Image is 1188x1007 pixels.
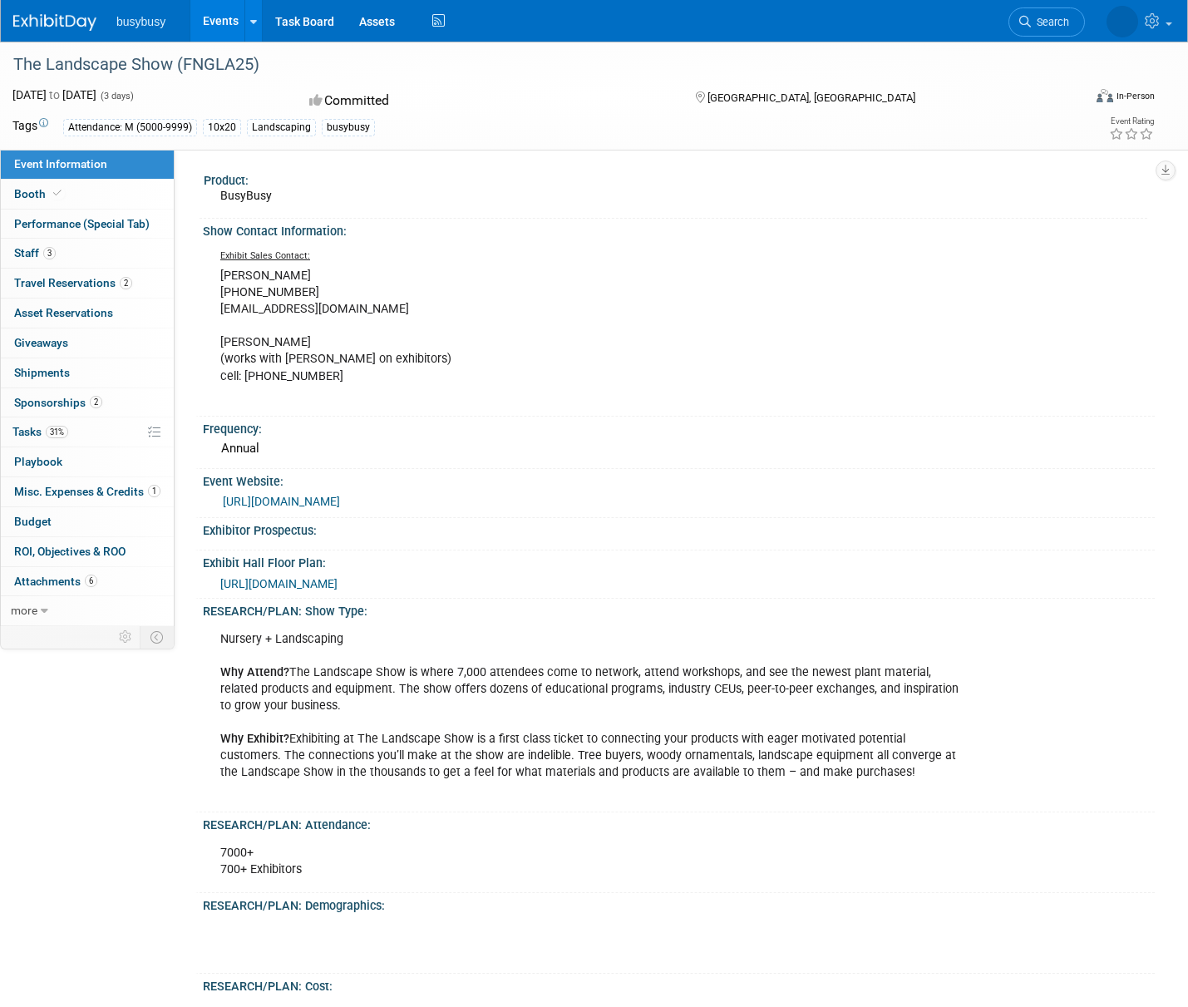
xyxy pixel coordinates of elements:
[1,447,174,476] a: Playbook
[203,974,1155,995] div: RESEARCH/PLAN: Cost:
[203,550,1155,571] div: Exhibit Hall Floor Plan:
[14,306,113,319] span: Asset Reservations
[14,217,150,230] span: Performance (Special Tab)
[12,425,68,438] span: Tasks
[116,15,165,28] span: busybusy
[14,366,70,379] span: Shipments
[1,477,174,506] a: Misc. Expenses & Credits1
[223,495,340,508] a: [URL][DOMAIN_NAME]
[247,119,316,136] div: Landscaping
[1107,6,1138,37] img: Hobbs Nyberg
[1031,16,1069,28] span: Search
[1109,117,1154,126] div: Event Rating
[43,247,56,259] span: 3
[204,168,1147,189] div: Product:
[120,277,132,289] span: 2
[1,180,174,209] a: Booth
[14,575,97,588] span: Attachments
[14,157,107,170] span: Event Information
[220,732,289,746] b: Why Exhibit?
[111,626,140,648] td: Personalize Event Tab Strip
[1,328,174,358] a: Giveaways
[1116,90,1155,102] div: In-Person
[14,455,62,468] span: Playbook
[985,86,1155,111] div: Event Format
[14,515,52,528] span: Budget
[13,14,96,31] img: ExhibitDay
[14,545,126,558] span: ROI, Objectives & ROO
[209,623,969,807] div: Nursery + Landscaping The Landscape Show is where 7,000 attendees come to network, attend worksho...
[7,50,1057,80] div: The Landscape Show (FNGLA25)
[90,396,102,408] span: 2
[1,417,174,447] a: Tasks31%
[1,567,174,596] a: Attachments6
[1,150,174,179] a: Event Information
[140,626,175,648] td: Toggle Event Tabs
[203,219,1155,239] div: Show Contact Information:
[14,336,68,349] span: Giveaways
[203,518,1155,539] div: Exhibitor Prospectus:
[14,276,132,289] span: Travel Reservations
[1,269,174,298] a: Travel Reservations2
[220,665,289,679] b: Why Attend?
[209,837,969,886] div: 7000+ 700+ Exhibitors
[1008,7,1085,37] a: Search
[63,119,197,136] div: Attendance: M (5000-9999)
[1,239,174,268] a: Staff3
[1,299,174,328] a: Asset Reservations
[203,469,1155,490] div: Event Website:
[148,485,160,497] span: 1
[1,388,174,417] a: Sponsorships2
[209,243,969,410] div: [PERSON_NAME] [PHONE_NUMBER] [EMAIL_ADDRESS][DOMAIN_NAME] [PERSON_NAME] (works with [PERSON_NAME]...
[53,189,62,198] i: Booth reservation complete
[12,117,48,136] td: Tags
[1,210,174,239] a: Performance (Special Tab)
[1097,89,1113,102] img: Format-Inperson.png
[203,417,1155,437] div: Frequency:
[304,86,668,116] div: Committed
[47,88,62,101] span: to
[203,119,241,136] div: 10x20
[215,436,1142,462] div: Annual
[322,119,375,136] div: busybusy
[220,577,338,590] a: [URL][DOMAIN_NAME]
[14,187,65,200] span: Booth
[707,91,915,104] span: [GEOGRAPHIC_DATA], [GEOGRAPHIC_DATA]
[85,575,97,587] span: 6
[1,507,174,536] a: Budget
[14,246,56,259] span: Staff
[14,396,102,409] span: Sponsorships
[203,599,1155,620] div: RESEARCH/PLAN: Show Type:
[1,358,174,387] a: Shipments
[220,189,272,202] span: BusyBusy
[11,604,37,617] span: more
[99,91,134,101] span: (3 days)
[203,893,1155,914] div: RESEARCH/PLAN: Demographics:
[14,485,160,498] span: Misc. Expenses & Credits
[203,812,1155,833] div: RESEARCH/PLAN: Attendance:
[46,426,68,438] span: 31%
[12,88,96,101] span: [DATE] [DATE]
[1,596,174,625] a: more
[220,250,310,261] u: Exhibit Sales Contact:
[1,537,174,566] a: ROI, Objectives & ROO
